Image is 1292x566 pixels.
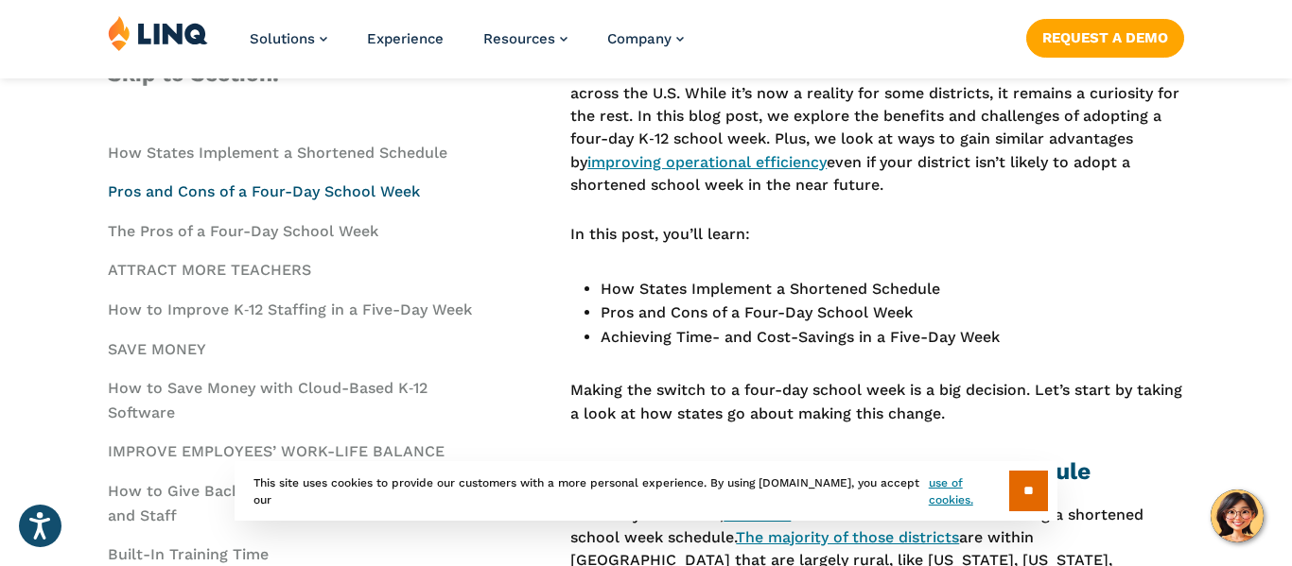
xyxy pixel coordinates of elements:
[1026,15,1184,57] nav: Button Navigation
[108,379,428,421] a: How to Save Money with Cloud-Based K‑12 Software
[607,30,684,47] a: Company
[108,182,420,200] a: Pros and Cons of a Four-Day School Week
[108,300,472,318] a: How to Improve K‑12 Staffing in a Five-Day Week
[108,144,447,162] a: How States Implement a Shortened Schedule
[570,223,1184,246] p: In this post, you’ll learn:
[601,325,1184,350] li: Achieving Time- and Cost-Savings in a Five-Day Week
[250,30,327,47] a: Solutions
[1211,489,1264,542] button: Hello, have a question? Let’s chat.
[570,59,1184,197] p: The concept of a four-day school week keeps gaining traction as it’s adopted across the U.S. Whil...
[108,261,311,279] a: ATTRACT MORE TEACHERS
[570,379,1184,425] p: Making the switch to a four-day school week is a big decision. Let’s start by taking a look at ho...
[108,545,269,563] a: Built-In Training Time
[108,340,206,358] a: SAVE MONEY
[367,30,444,47] a: Experience
[235,461,1057,521] div: This site uses cookies to provide our customers with a more personal experience. By using [DOMAIN...
[483,30,555,47] span: Resources
[601,300,1184,325] li: Pros and Cons of a Four-Day School Week
[483,30,567,47] a: Resources
[1026,19,1184,57] a: Request a Demo
[607,30,672,47] span: Company
[929,474,1009,508] a: use of cookies.
[250,15,684,77] nav: Primary Navigation
[250,30,315,47] span: Solutions
[108,222,378,240] a: The Pros of a Four-Day School Week
[108,442,445,460] a: IMPROVE EMPLOYEES’ WORK-LIFE BALANCE
[108,15,208,51] img: LINQ | K‑12 Software
[570,457,1091,485] strong: How States Implement a Shortened Schedule
[587,153,827,171] a: improving operational efficiency
[108,482,448,524] a: How to Give Back More Time to K‑12 Teachers and Staff
[601,277,1184,301] li: How States Implement a Shortened Schedule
